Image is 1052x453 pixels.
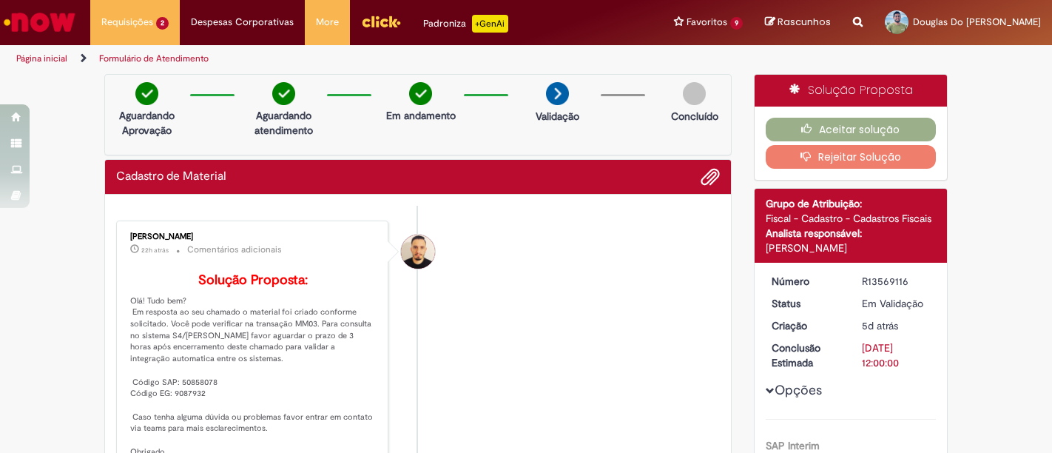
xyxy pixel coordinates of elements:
ul: Trilhas de página [11,45,690,73]
img: arrow-next.png [546,82,569,105]
p: Concluído [671,109,718,124]
a: Formulário de Atendimento [99,53,209,64]
time: 30/09/2025 09:57:03 [141,246,169,255]
span: 5d atrás [862,319,898,332]
span: 22h atrás [141,246,169,255]
div: R13569116 [862,274,931,289]
span: Despesas Corporativas [191,15,294,30]
p: Em andamento [386,108,456,123]
img: check-circle-green.png [409,82,432,105]
img: ServiceNow [1,7,78,37]
div: [DATE] 12:00:00 [862,340,931,370]
div: Solução Proposta [755,75,948,107]
dt: Status [761,296,852,311]
div: Arnaldo Jose Vieira De Melo [401,235,435,269]
div: Padroniza [423,15,508,33]
span: 9 [730,17,743,30]
img: check-circle-green.png [272,82,295,105]
small: Comentários adicionais [187,244,282,256]
p: +GenAi [472,15,508,33]
div: [PERSON_NAME] [766,241,937,255]
p: Aguardando Aprovação [111,108,183,138]
span: Favoritos [687,15,727,30]
h2: Cadastro de Material Histórico de tíquete [116,170,226,184]
div: Fiscal - Cadastro - Cadastros Fiscais [766,211,937,226]
div: 26/09/2025 08:28:45 [862,318,931,333]
p: Aguardando atendimento [248,108,320,138]
span: Rascunhos [778,15,831,29]
span: More [316,15,339,30]
button: Adicionar anexos [701,167,720,187]
button: Rejeitar Solução [766,145,937,169]
div: Grupo de Atribuição: [766,196,937,211]
div: Analista responsável: [766,226,937,241]
span: 2 [156,17,169,30]
a: Rascunhos [765,16,831,30]
time: 26/09/2025 08:28:45 [862,319,898,332]
div: Em Validação [862,296,931,311]
img: img-circle-grey.png [683,82,706,105]
div: [PERSON_NAME] [130,232,377,241]
b: SAP Interim [766,439,820,452]
p: Validação [536,109,579,124]
dt: Conclusão Estimada [761,340,852,370]
a: Página inicial [16,53,67,64]
img: check-circle-green.png [135,82,158,105]
img: click_logo_yellow_360x200.png [361,10,401,33]
dt: Número [761,274,852,289]
dt: Criação [761,318,852,333]
span: Requisições [101,15,153,30]
span: Douglas Do [PERSON_NAME] [913,16,1041,28]
b: Solução Proposta: [198,272,308,289]
button: Aceitar solução [766,118,937,141]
